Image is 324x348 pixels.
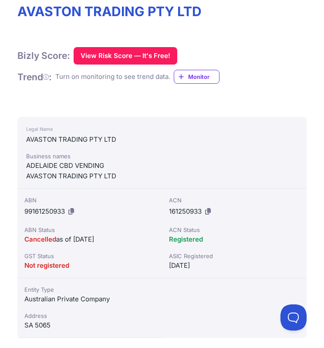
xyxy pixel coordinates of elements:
[169,225,300,234] div: ACN Status
[24,261,69,270] span: Not registered
[26,152,298,160] div: Business names
[169,196,300,205] div: ACN
[17,71,52,83] h1: Trend :
[24,320,155,331] div: SA 5065
[24,235,56,243] span: Cancelled
[26,160,298,171] div: ADELAIDE CBD VENDING
[24,234,155,245] div: as of [DATE]
[174,70,219,84] a: Monitor
[24,207,65,215] span: 99161250933
[17,50,70,61] h1: Bizly Score:
[169,207,202,215] span: 161250933
[24,225,155,234] div: ABN Status
[26,124,298,134] div: Legal Name
[169,235,203,243] span: Registered
[169,252,300,260] div: ASIC Registered
[24,252,155,260] div: GST Status
[24,196,155,205] div: ABN
[55,72,170,82] div: Turn on monitoring to see trend data.
[169,260,300,271] div: [DATE]
[24,311,155,320] div: Address
[24,285,155,294] div: Entity Type
[26,171,298,181] div: AVASTON TRADING PTY LTD
[280,304,307,331] iframe: Toggle Customer Support
[74,47,177,65] button: View Risk Score — It's Free!
[188,72,219,81] span: Monitor
[17,3,307,19] h1: AVASTON TRADING PTY LTD
[24,294,155,304] div: Australian Private Company
[26,134,298,145] div: AVASTON TRADING PTY LTD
